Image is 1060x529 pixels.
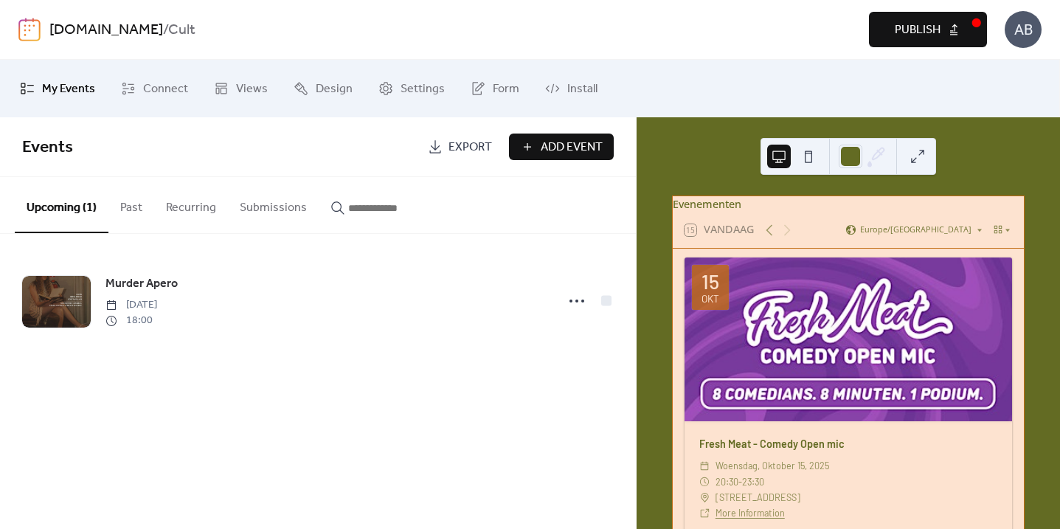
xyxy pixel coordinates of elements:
div: ​ [699,490,710,505]
div: AB [1005,11,1042,48]
span: Form [493,77,519,101]
span: Europe/[GEOGRAPHIC_DATA] [860,227,971,235]
div: 15 [702,272,719,291]
span: Add Event [541,139,603,156]
span: Install [567,77,597,101]
span: 23:30 [742,474,764,490]
button: Submissions [228,177,319,232]
a: Install [534,66,609,111]
a: More Information [716,507,785,519]
a: My Events [9,66,106,111]
a: Views [203,66,279,111]
a: Fresh Meat - Comedy Open mic [699,438,845,450]
button: Past [108,177,154,232]
a: Design [283,66,364,111]
span: 20:30 [716,474,738,490]
span: Settings [401,77,445,101]
span: Publish [895,21,941,39]
a: [DOMAIN_NAME] [49,16,163,44]
b: / [163,16,168,44]
a: Settings [367,66,456,111]
span: My Events [42,77,95,101]
span: Murder Apero [105,275,178,293]
span: woensdag, oktober 15, 2025 [716,458,829,474]
span: Views [236,77,268,101]
a: Murder Apero [105,274,178,294]
span: [STREET_ADDRESS] [716,490,800,505]
span: [DATE] [105,297,157,313]
div: ​ [699,505,710,521]
button: Recurring [154,177,228,232]
button: Upcoming (1) [15,177,108,233]
div: okt [702,294,719,304]
span: Connect [143,77,188,101]
a: Form [460,66,530,111]
a: Connect [110,66,199,111]
div: Evenementen [673,196,1024,212]
a: Export [417,134,503,160]
span: 18:00 [105,313,157,328]
img: logo [18,18,41,41]
button: Publish [869,12,987,47]
span: Design [316,77,353,101]
span: - [738,474,742,490]
span: Export [448,139,492,156]
div: ​ [699,474,710,490]
button: Add Event [509,134,614,160]
div: ​ [699,458,710,474]
span: Events [22,131,73,164]
b: Cult [168,16,195,44]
